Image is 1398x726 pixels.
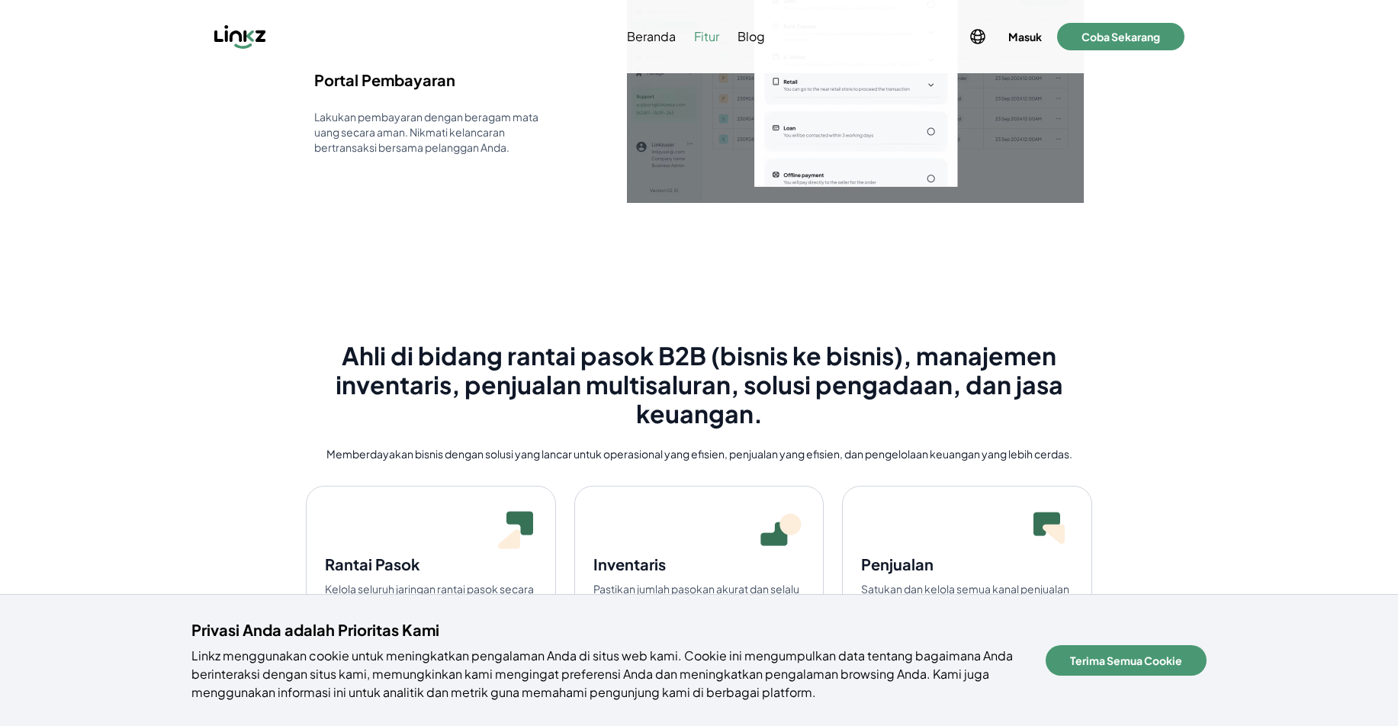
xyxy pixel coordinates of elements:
p: Satukan dan kelola semua kanal penjualan di satu tempat secara mudah. Linkz membantu Anda menjang... [861,581,1073,673]
img: Penjualan [1024,505,1073,554]
h5: Penjualan [861,554,1073,575]
h1: Ahli di bidang rantai pasok B2B (bisnis ke bisnis), manajemen inventaris, penjualan multisaluran,... [306,341,1093,428]
span: Fitur [694,27,719,46]
h4: Privasi Anda adalah Prioritas Kami [191,619,1028,641]
img: Inventaris [756,505,805,554]
p: Kelola seluruh jaringan rantai pasok secara efisien mulai dari proses pencarian pemasok hingga pe... [325,581,537,673]
span: Beranda [627,27,676,46]
p: Memberdayakan bisnis dengan solusi yang lancar untuk operasional yang efisien, penjualan yang efi... [306,446,1093,461]
p: Linkz menggunakan cookie untuk meningkatkan pengalaman Anda di situs web kami. Cookie ini mengump... [191,647,1028,702]
img: Linkz logo [214,24,266,49]
img: Rantai Pasok [488,505,537,554]
button: Terima Semua Cookie [1046,645,1207,676]
a: Blog [734,27,768,46]
a: Fitur [691,27,722,46]
button: Masuk [1005,26,1045,47]
button: Coba Sekarang [1057,23,1184,50]
h3: Portal Pembayaran [314,69,550,91]
h5: Rantai Pasok [325,554,537,575]
h5: Inventaris [593,554,805,575]
span: Blog [738,27,765,46]
p: Lakukan pembayaran dengan beragam mata uang secara aman. Nikmati kelancaran bertransaksi bersama ... [314,109,550,155]
p: Pastikan jumlah pasokan akurat dan selalu diperbarui. Melalui pelacakan secara real-time dan peri... [593,581,805,673]
a: Beranda [624,27,679,46]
